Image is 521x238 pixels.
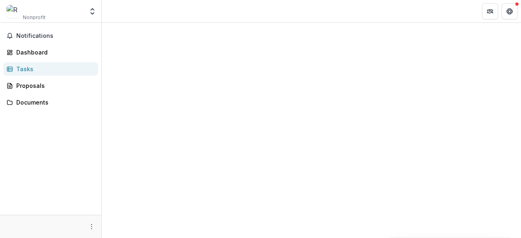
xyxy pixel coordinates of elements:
[3,79,98,92] a: Proposals
[16,81,92,90] div: Proposals
[16,65,92,73] div: Tasks
[3,62,98,76] a: Tasks
[3,96,98,109] a: Documents
[7,5,20,18] img: Reap Food Group Inc
[16,33,95,39] span: Notifications
[16,98,92,107] div: Documents
[482,3,498,20] button: Partners
[16,48,92,57] div: Dashboard
[501,3,518,20] button: Get Help
[87,222,96,231] button: More
[23,14,46,21] span: Nonprofit
[3,46,98,59] a: Dashboard
[3,29,98,42] button: Notifications
[87,3,98,20] button: Open entity switcher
